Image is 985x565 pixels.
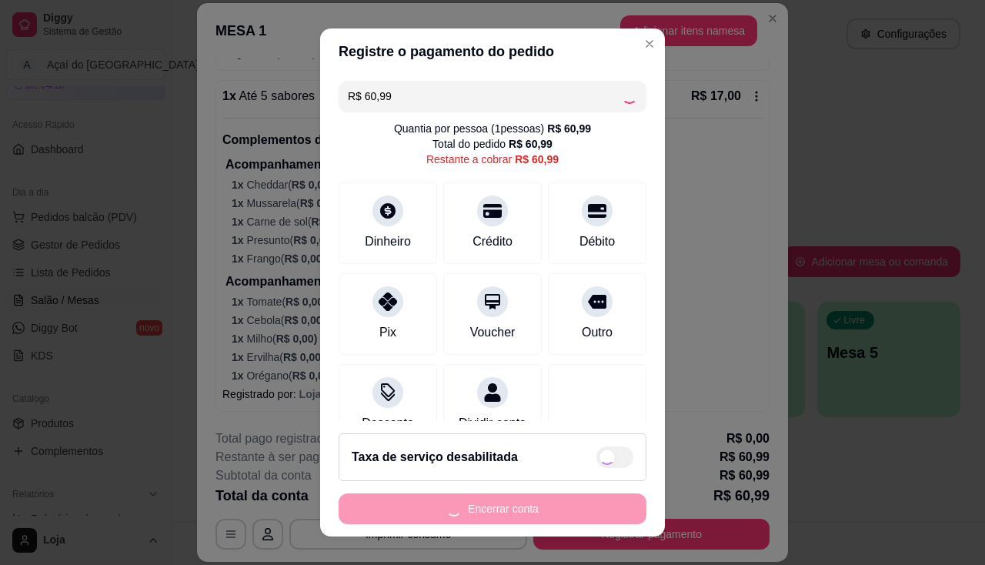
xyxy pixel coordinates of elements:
[320,28,665,75] header: Registre o pagamento do pedido
[622,89,637,104] div: Loading
[348,81,622,112] input: Ex.: hambúrguer de cordeiro
[394,121,591,136] div: Quantia por pessoa ( 1 pessoas)
[637,32,662,56] button: Close
[579,232,615,251] div: Débito
[459,414,526,433] div: Dividir conta
[379,323,396,342] div: Pix
[365,232,411,251] div: Dinheiro
[547,121,591,136] div: R$ 60,99
[432,136,553,152] div: Total do pedido
[470,323,516,342] div: Voucher
[509,136,553,152] div: R$ 60,99
[352,448,518,466] h2: Taxa de serviço desabilitada
[426,152,559,167] div: Restante a cobrar
[515,152,559,167] div: R$ 60,99
[472,232,513,251] div: Crédito
[362,414,414,433] div: Desconto
[582,323,613,342] div: Outro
